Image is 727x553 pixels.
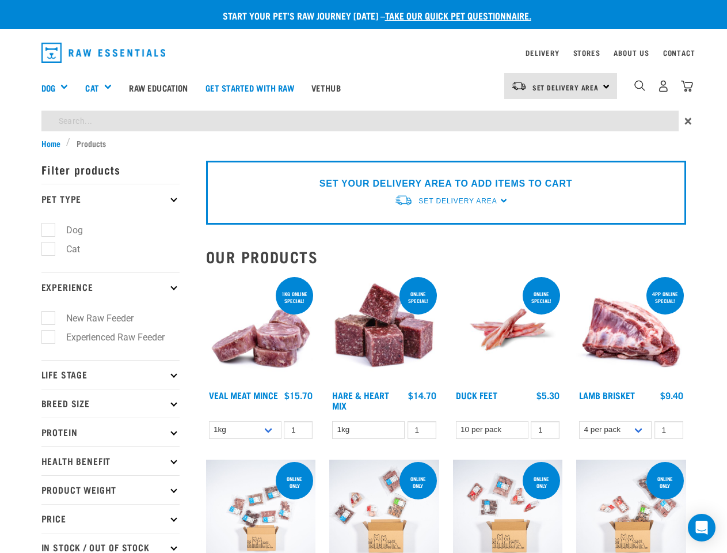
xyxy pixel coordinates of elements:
img: 1160 Veal Meat Mince Medallions 01 [206,275,316,385]
a: Duck Feet [456,392,497,397]
p: Filter products [41,155,180,184]
a: Hare & Heart Mix [332,392,389,408]
div: Online Only [399,470,437,494]
img: 1240 Lamb Brisket Pieces 01 [576,275,686,385]
img: home-icon@2x.png [681,80,693,92]
a: take our quick pet questionnaire. [385,13,531,18]
nav: dropdown navigation [32,38,695,67]
h2: Our Products [206,248,686,266]
a: Raw Education [120,65,196,111]
img: van-moving.png [394,194,413,206]
div: $15.70 [284,390,313,400]
input: Search... [41,111,679,131]
div: Online Only [646,470,684,494]
label: New Raw Feeder [48,311,138,325]
div: $14.70 [408,390,436,400]
div: Online Only [523,470,560,494]
div: $9.40 [660,390,683,400]
img: Raw Essentials Duck Feet Raw Meaty Bones For Dogs [453,275,563,385]
nav: breadcrumbs [41,137,686,149]
div: $5.30 [536,390,559,400]
span: × [684,111,692,131]
input: 1 [531,421,559,439]
div: ONLINE SPECIAL! [523,285,560,309]
span: Home [41,137,60,149]
div: ONLINE ONLY [276,470,313,494]
input: 1 [654,421,683,439]
img: van-moving.png [511,81,527,91]
p: Health Benefit [41,446,180,475]
label: Dog [48,223,87,237]
a: Cat [85,81,98,94]
img: Raw Essentials Logo [41,43,166,63]
p: Pet Type [41,184,180,213]
label: Experienced Raw Feeder [48,330,169,344]
a: Veal Meat Mince [209,392,278,397]
img: user.png [657,80,669,92]
a: Contact [663,51,695,55]
a: Stores [573,51,600,55]
p: Life Stage [41,360,180,389]
a: Vethub [303,65,349,111]
label: Cat [48,242,85,256]
img: home-icon-1@2x.png [634,80,645,91]
span: Set Delivery Area [418,197,497,205]
a: About Us [614,51,649,55]
a: Lamb Brisket [579,392,635,397]
p: Price [41,504,180,533]
span: Set Delivery Area [532,85,599,89]
img: Pile Of Cubed Hare Heart For Pets [329,275,439,385]
p: Protein [41,418,180,446]
a: Get started with Raw [197,65,303,111]
a: Dog [41,81,55,94]
input: 1 [284,421,313,439]
input: 1 [408,421,436,439]
p: Product Weight [41,475,180,504]
div: 4pp online special! [646,285,684,309]
a: Delivery [526,51,559,55]
div: 1kg online special! [276,285,313,309]
div: ONLINE SPECIAL! [399,285,437,309]
p: Experience [41,272,180,301]
p: SET YOUR DELIVERY AREA TO ADD ITEMS TO CART [319,177,572,191]
a: Home [41,137,67,149]
p: Breed Size [41,389,180,418]
div: Open Intercom Messenger [688,514,715,541]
